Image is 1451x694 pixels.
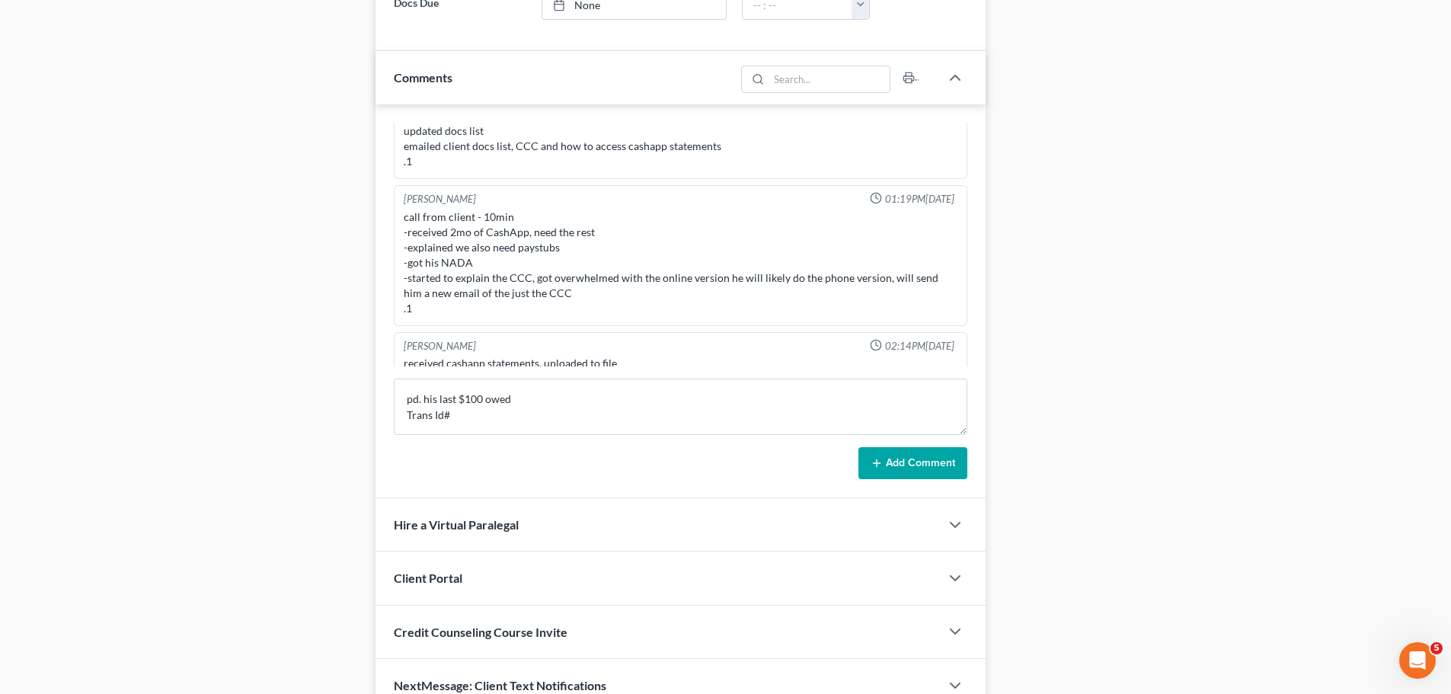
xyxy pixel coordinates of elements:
span: Comments [394,70,452,85]
input: Search... [769,66,890,92]
span: 01:19PM[DATE] [885,192,954,206]
div: [PERSON_NAME] [404,192,476,206]
span: 02:14PM[DATE] [885,339,954,353]
span: Client Portal [394,571,462,585]
div: [PERSON_NAME] [404,339,476,353]
div: call from client - 10min -received 2mo of CashApp, need the rest -explained we also need paystubs... [404,209,957,316]
span: 5 [1430,642,1443,654]
span: NextMessage: Client Text Notifications [394,678,606,692]
button: Add Comment [858,447,967,479]
span: Credit Counseling Course Invite [394,625,567,639]
span: Hire a Virtual Paralegal [394,517,519,532]
div: updated docs list emailed client docs list, CCC and how to access cashapp statements .1 [404,123,957,169]
iframe: Intercom live chat [1399,642,1436,679]
div: received cashapp statements, uploaded to file .1 [404,356,957,386]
